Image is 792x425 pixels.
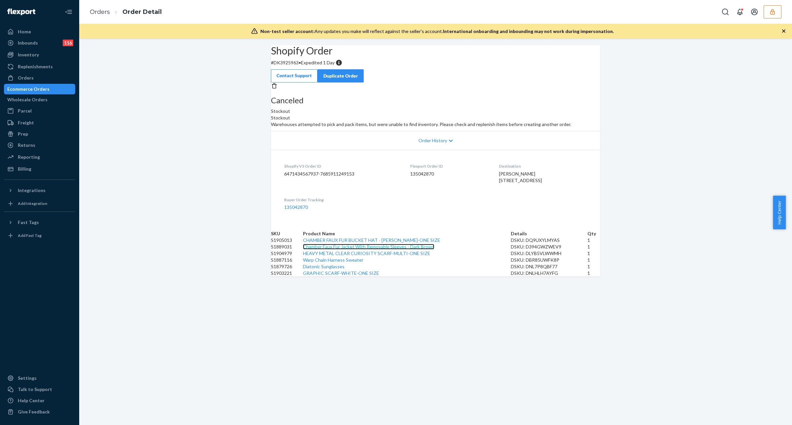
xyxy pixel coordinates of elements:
[7,86,49,92] div: Ecommerce Orders
[271,121,600,128] p: Warehouses attempted to pick and pack items, but were unable to find inventory. Please check and ...
[511,263,587,270] div: DSKU: DNL7P8QBF77
[7,9,35,15] img: Flexport logo
[4,61,75,72] a: Replenishments
[122,8,162,16] a: Order Detail
[4,395,75,406] a: Help Center
[303,264,345,269] a: Diatonic Sunglasses
[284,204,308,210] a: 135042870
[7,96,48,103] div: Wholesale Orders
[587,237,600,244] td: 1
[4,373,75,383] a: Settings
[587,263,600,270] td: 1
[284,197,400,203] dt: Buyer Order Tracking
[271,96,600,105] h3: Canceled
[18,201,47,206] div: Add Integration
[511,237,587,244] div: DSKU: DQ9UXYLMYAS
[271,114,600,121] header: Stockout
[62,5,75,18] button: Close Navigation
[303,270,379,276] a: GRAPHIC SCARF-WHITE-ONE SIZE
[587,230,600,237] th: Qty
[4,164,75,174] a: Billing
[63,40,73,46] div: 116
[271,270,303,277] td: S1903221
[18,108,32,114] div: Parcel
[323,73,358,79] div: Duplicate Order
[84,2,167,22] ol: breadcrumbs
[748,5,761,18] button: Open account menu
[18,119,34,126] div: Freight
[303,237,440,243] a: CHAMBER FAUX FUR BUCKET HAT - [PERSON_NAME]-ONE SIZE
[4,117,75,128] a: Freight
[301,60,335,65] span: Expedited 1 Day
[18,51,39,58] div: Inventory
[18,142,35,148] div: Returns
[773,196,786,229] button: Help Center
[4,198,75,209] a: Add Integration
[4,185,75,196] button: Integrations
[587,250,600,257] td: 1
[4,384,75,395] a: Talk to Support
[18,63,53,70] div: Replenishments
[587,257,600,263] td: 1
[4,94,75,105] a: Wholesale Orders
[511,244,587,250] div: DSKU: D394GWZWEV9
[18,154,40,160] div: Reporting
[443,28,614,34] span: International onboarding and inbounding may not work during impersonation.
[284,163,400,169] dt: Shopify V3 Order ID
[18,40,38,46] div: Inbounds
[271,250,303,257] td: S1904979
[271,230,303,237] th: SKU
[511,257,587,263] div: DSKU: DBR85UWFK8P
[271,237,303,244] td: S1905013
[284,171,400,177] dd: 6471434567937-7685911249153
[410,171,488,177] dd: 135042870
[18,233,42,238] div: Add Fast Tag
[271,45,600,56] h2: Shopify Order
[90,8,110,16] a: Orders
[18,131,28,137] div: Prep
[733,5,746,18] button: Open notifications
[18,397,45,404] div: Help Center
[4,129,75,139] a: Prep
[4,407,75,417] button: Give Feedback
[18,386,52,393] div: Talk to Support
[4,217,75,228] button: Fast Tags
[260,28,314,34] span: Non-test seller account:
[587,270,600,277] td: 1
[4,38,75,48] a: Inbounds116
[719,5,732,18] button: Open Search Box
[4,84,75,94] a: Ecommerce Orders
[4,49,75,60] a: Inventory
[4,106,75,116] a: Parcel
[271,244,303,250] td: S1889031
[18,219,39,226] div: Fast Tags
[410,163,488,169] dt: Flexport Order ID
[260,28,614,35] div: Any updates you make will reflect against the seller's account.
[271,257,303,263] td: S1887116
[303,244,434,249] a: Chamber Faux Fur Jacket With Removable Sleeves - Dark Brown
[18,187,46,194] div: Integrations
[18,409,50,415] div: Give Feedback
[4,26,75,37] a: Home
[18,166,31,172] div: Billing
[303,257,363,263] a: Warp Chain Harness Sweater
[4,73,75,83] a: Orders
[511,230,587,237] th: Details
[18,28,31,35] div: Home
[271,69,317,82] a: Contact Support
[303,230,511,237] th: Product Name
[4,152,75,162] a: Reporting
[18,75,34,81] div: Orders
[499,171,542,183] span: [PERSON_NAME] [STREET_ADDRESS]
[4,140,75,150] a: Returns
[271,263,303,270] td: S1879726
[499,163,587,169] dt: Destination
[271,59,600,66] p: # DK3925963
[587,244,600,250] td: 1
[317,69,364,82] button: Duplicate Order
[4,230,75,241] a: Add Fast Tag
[18,375,37,381] div: Settings
[299,60,301,65] span: •
[511,270,587,277] div: DSKU: DNLHLH7AYFG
